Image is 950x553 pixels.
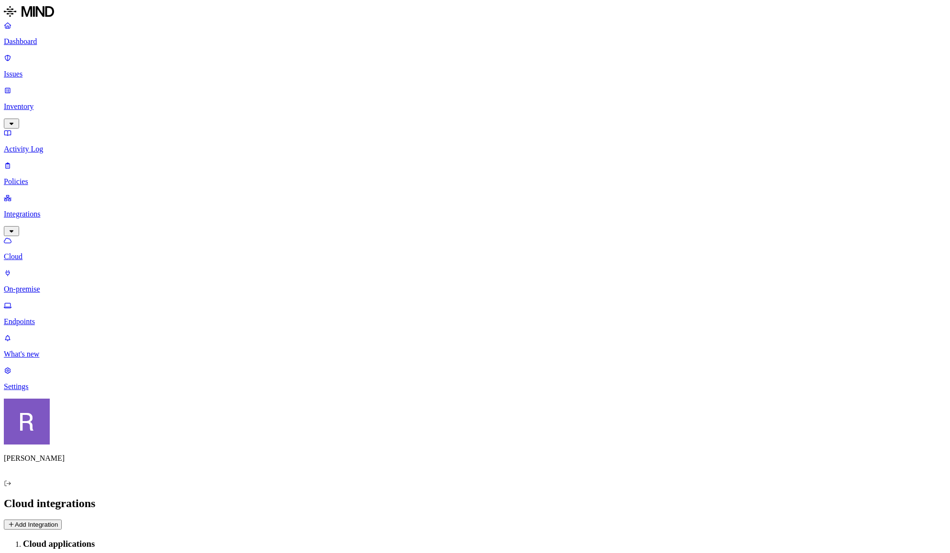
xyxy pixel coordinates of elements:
h3: Cloud applications [23,539,946,549]
a: Endpoints [4,301,946,326]
a: Cloud [4,236,946,261]
a: MIND [4,4,946,21]
a: What's new [4,334,946,358]
p: Inventory [4,102,946,111]
p: Endpoints [4,317,946,326]
p: Integrations [4,210,946,218]
p: Settings [4,382,946,391]
p: What's new [4,350,946,358]
a: On-premise [4,269,946,293]
img: Rich Thompson [4,399,50,445]
img: MIND [4,4,54,19]
a: Policies [4,161,946,186]
p: Activity Log [4,145,946,153]
p: Dashboard [4,37,946,46]
a: Issues [4,54,946,78]
p: On-premise [4,285,946,293]
a: Dashboard [4,21,946,46]
p: Policies [4,177,946,186]
p: Cloud [4,252,946,261]
a: Inventory [4,86,946,127]
a: Activity Log [4,129,946,153]
a: Integrations [4,194,946,235]
button: Add Integration [4,520,62,530]
p: Issues [4,70,946,78]
a: Settings [4,366,946,391]
h2: Cloud integrations [4,497,946,510]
